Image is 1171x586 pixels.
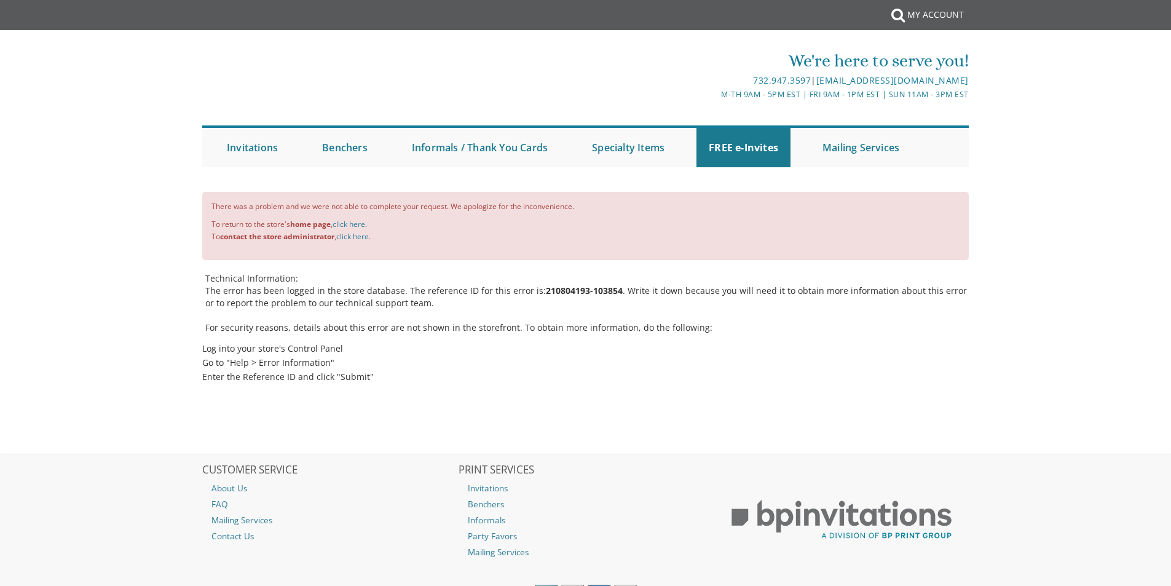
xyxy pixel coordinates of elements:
a: Benchers [310,128,380,167]
div: We're here to serve you! [459,49,969,73]
img: BP Print Group [714,489,969,550]
a: Party Favors [459,528,713,544]
li: To return to the store's , [211,219,960,231]
b: 210804193-103854 [546,285,623,296]
p: For security reasons, details about this error are not shown in the storefront. To obtain more in... [205,322,969,334]
a: Contact Us [202,528,457,544]
a: FREE e-Invites [696,128,791,167]
strong: Technical Information: [205,272,298,284]
li: Log into your store's Control Panel [202,342,969,357]
div: There was a problem and we were not able to complete your request. We apologize for the inconveni... [202,192,969,260]
a: 732.947.3597 [753,74,811,86]
div: M-Th 9am - 5pm EST | Fri 9am - 1pm EST | Sun 11am - 3pm EST [459,88,969,101]
li: Enter the Reference ID and click "Submit" [202,371,969,385]
div: | [459,73,969,88]
a: Informals [459,512,713,528]
a: click here [336,231,369,242]
h2: PRINT SERVICES [459,464,713,477]
a: Mailing Services [202,512,457,528]
b: home page [290,219,331,229]
a: Informals / Thank You Cards [400,128,560,167]
b: contact the store administrator [220,231,334,242]
p: The error has been logged in the store database. The reference ID for this error is: . Write it d... [205,285,969,309]
li: To , . [211,231,960,244]
a: Mailing Services [810,128,912,167]
li: Go to "Help > Error Information" [202,357,969,371]
a: Specialty Items [580,128,677,167]
a: Invitations [215,128,290,167]
a: Benchers [459,496,713,512]
h2: CUSTOMER SERVICE [202,464,457,477]
a: Mailing Services [459,544,713,560]
a: About Us [202,480,457,496]
a: [EMAIL_ADDRESS][DOMAIN_NAME] [816,74,969,86]
a: click here. [333,219,367,229]
a: FAQ [202,496,457,512]
a: Invitations [459,480,713,496]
